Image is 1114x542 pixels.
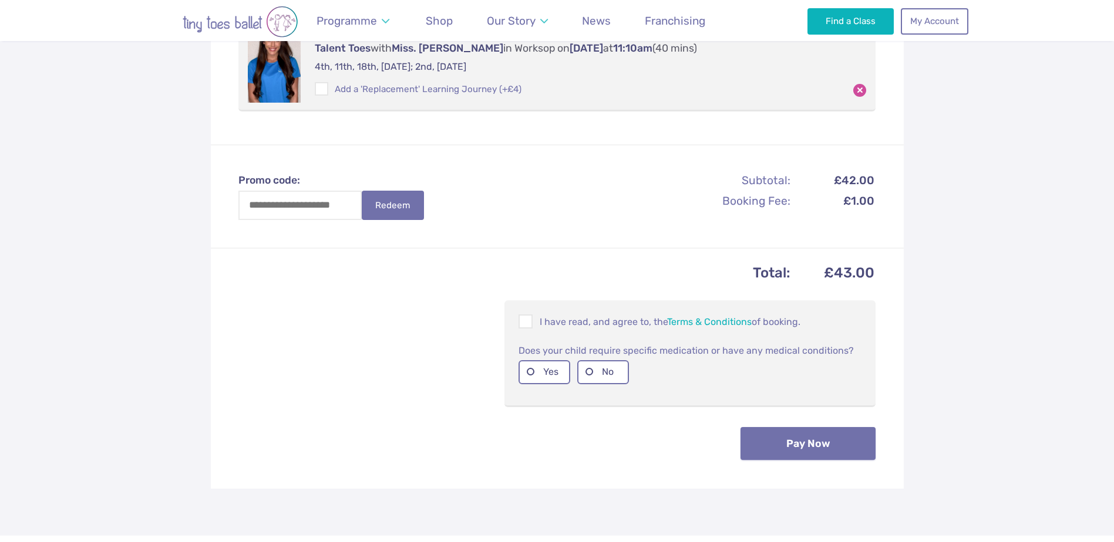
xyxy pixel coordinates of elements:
label: Add a 'Replacement' Learning Journey (+£4) [315,83,521,96]
p: 4th, 11th, 18th, [DATE]; 2nd, [DATE] [315,60,778,73]
a: Shop [420,7,459,35]
label: Promo code: [238,173,436,188]
label: No [577,360,629,384]
td: £42.00 [792,171,874,190]
img: tiny toes ballet [146,6,334,38]
span: Our Story [487,14,536,28]
button: Redeem [362,191,424,220]
a: My Account [901,8,968,34]
p: Does your child require specific medication or have any medical conditions? [519,344,861,358]
a: Find a Class [807,8,894,34]
a: Franchising [640,7,711,35]
th: Booking Fee: [665,191,791,211]
span: Franchising [645,14,705,28]
span: 11:10am [613,42,652,54]
td: £43.00 [792,261,874,285]
span: Shop [426,14,453,28]
p: with in Worksop on at (40 mins) [315,41,778,56]
span: Miss. [PERSON_NAME] [392,42,503,54]
a: Programme [311,7,395,35]
th: Total: [240,261,792,285]
span: Talent Toes [315,42,371,54]
a: Terms & Conditions [667,316,752,327]
td: £1.00 [792,191,874,211]
a: Our Story [481,7,553,35]
span: News [582,14,611,28]
p: I have read, and agree to, the of booking. [519,314,861,328]
a: News [577,7,617,35]
th: Subtotal: [665,171,791,190]
span: [DATE] [570,42,603,54]
button: Pay Now [741,427,876,460]
span: Programme [317,14,377,28]
label: Yes [519,360,570,384]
